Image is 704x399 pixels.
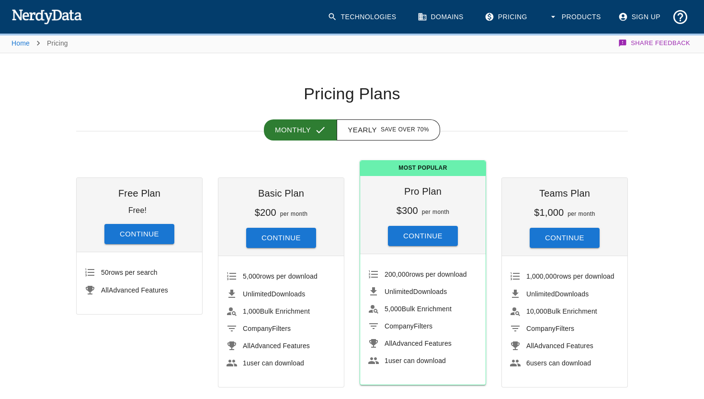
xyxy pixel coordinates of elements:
[280,211,308,217] span: per month
[526,307,547,315] span: 10,000
[385,357,388,364] span: 1
[243,307,260,315] span: 1,000
[11,7,82,26] img: NerdyData.com
[613,5,668,29] a: Sign Up
[243,359,247,367] span: 1
[243,325,272,332] span: Company
[385,340,392,347] span: All
[246,228,316,248] button: Continue
[243,272,260,280] span: 5,000
[510,186,620,201] h6: Teams Plan
[243,290,305,298] span: Downloads
[243,307,310,315] span: Bulk Enrichment
[479,5,535,29] a: Pricing
[385,357,446,364] span: user can download
[101,286,109,294] span: All
[47,38,68,48] p: Pricing
[385,322,432,330] span: Filters
[526,272,557,280] span: 1,000,000
[381,125,429,135] span: Save over 70%
[526,325,556,332] span: Company
[101,286,168,294] span: Advanced Features
[385,305,452,313] span: Bulk Enrichment
[368,184,478,199] h6: Pro Plan
[385,288,413,295] span: Unlimited
[360,161,486,176] span: Most Popular
[543,5,609,29] button: Products
[412,5,471,29] a: Domains
[526,359,530,367] span: 6
[568,211,595,217] span: per month
[243,342,250,350] span: All
[526,342,593,350] span: Advanced Features
[534,207,564,218] h6: $1,000
[385,322,414,330] span: Company
[526,307,597,315] span: Bulk Enrichment
[84,186,194,201] h6: Free Plan
[385,270,467,278] span: rows per download
[617,34,693,53] button: Share Feedback
[226,186,336,201] h6: Basic Plan
[526,359,591,367] span: users can download
[385,305,402,313] span: 5,000
[101,269,109,276] span: 50
[128,206,147,214] p: Free!
[388,226,458,246] button: Continue
[255,207,276,218] h6: $200
[422,209,450,215] span: per month
[530,228,600,248] button: Continue
[11,39,30,47] a: Home
[101,269,158,276] span: rows per search
[337,119,440,141] button: Yearly Save over 70%
[243,342,310,350] span: Advanced Features
[385,270,409,278] span: 200,000
[526,325,574,332] span: Filters
[243,272,318,280] span: rows per download
[385,340,452,347] span: Advanced Features
[264,119,337,141] button: Monthly
[668,5,693,29] button: Support and Documentation
[526,342,534,350] span: All
[243,359,304,367] span: user can download
[243,325,291,332] span: Filters
[385,288,447,295] span: Downloads
[76,84,628,104] h1: Pricing Plans
[243,290,272,298] span: Unlimited
[397,205,418,216] h6: $300
[104,224,174,244] button: Continue
[11,34,68,53] nav: breadcrumb
[526,272,614,280] span: rows per download
[322,5,404,29] a: Technologies
[526,290,555,298] span: Unlimited
[526,290,589,298] span: Downloads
